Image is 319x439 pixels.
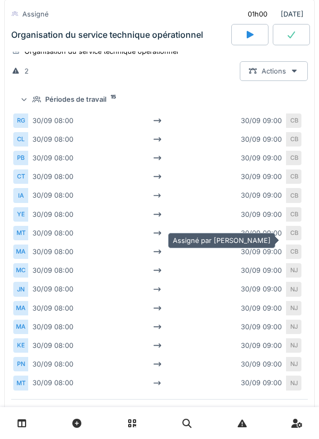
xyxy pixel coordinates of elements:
div: 30/09 08:00 30/09 09:00 [28,226,287,240]
div: [DATE] [239,4,308,24]
div: 30/09 08:00 30/09 09:00 [28,169,287,184]
summary: ActivitésAjouter [15,404,304,424]
div: 30/09 08:00 30/09 09:00 [28,338,287,353]
div: CB [287,188,301,202]
div: MA [13,320,28,334]
div: 01h00 [248,9,267,19]
div: CB [287,207,301,222]
div: CB [287,226,301,240]
div: PN [13,357,28,371]
div: 2 [24,66,29,76]
div: 30/09 08:00 30/09 09:00 [28,132,287,147]
div: CB [287,132,301,147]
div: CB [287,151,301,165]
div: 30/09 08:00 30/09 09:00 [28,376,287,390]
summary: Périodes de travail15 [15,90,304,109]
div: Périodes de travail [45,94,106,104]
div: CL [13,132,28,147]
div: MA [13,301,28,315]
div: 30/09 08:00 30/09 09:00 [28,151,287,165]
div: 30/09 08:00 30/09 09:00 [28,320,287,334]
div: MA [13,245,28,259]
div: 30/09 08:00 30/09 09:00 [28,357,287,371]
div: CB [287,169,301,184]
div: CB [287,245,301,259]
div: 30/09 08:00 30/09 09:00 [28,263,287,278]
div: 30/09 08:00 30/09 09:00 [28,282,287,296]
div: NJ [287,320,301,334]
div: YE [13,207,28,222]
div: KE [13,338,28,353]
div: NJ [287,357,301,371]
div: Actions [240,61,308,81]
div: Organisation du service technique opérationnel [11,30,203,40]
div: Ajouter [245,404,299,424]
div: Assigné [22,9,48,19]
div: 30/09 08:00 30/09 09:00 [28,207,287,222]
div: 30/09 08:00 30/09 09:00 [28,245,287,259]
div: MT [13,376,28,390]
div: 30/09 08:00 30/09 09:00 [28,188,287,202]
div: NJ [287,301,301,315]
div: CT [13,169,28,184]
div: NJ [287,338,301,353]
div: NJ [287,282,301,296]
div: 30/09 08:00 30/09 09:00 [28,113,287,128]
div: MC [13,263,28,278]
div: NJ [287,263,301,278]
div: RG [13,113,28,128]
div: MT [13,226,28,240]
div: JN [13,282,28,296]
div: 30/09 08:00 30/09 09:00 [28,301,287,315]
div: CB [287,113,301,128]
div: PB [13,151,28,165]
div: Assigné par [PERSON_NAME] [168,233,275,248]
div: NJ [287,376,301,390]
div: IA [13,188,28,202]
